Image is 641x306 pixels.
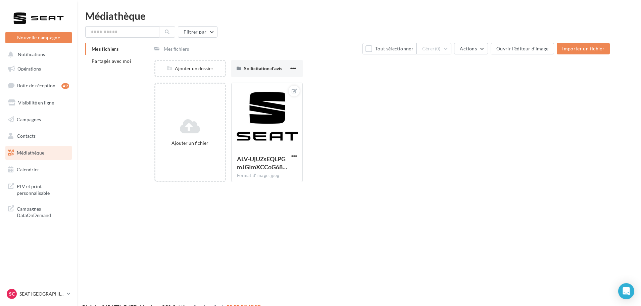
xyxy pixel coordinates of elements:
button: Nouvelle campagne [5,32,72,43]
p: SEAT [GEOGRAPHIC_DATA] [19,291,64,297]
span: Calendrier [17,167,39,172]
span: Partagés avec moi [92,58,131,64]
button: Importer un fichier [557,43,610,54]
button: Tout sélectionner [362,43,416,54]
span: (0) [435,46,441,51]
div: Ajouter un dossier [155,65,225,72]
div: 49 [61,83,69,89]
a: Opérations [4,62,73,76]
div: Open Intercom Messenger [618,283,634,299]
span: Médiathèque [17,150,44,156]
span: PLV et print personnalisable [17,182,69,196]
button: Filtrer par [178,26,217,38]
a: Visibilité en ligne [4,96,73,110]
span: Notifications [18,52,45,57]
a: SC SEAT [GEOGRAPHIC_DATA] [5,288,72,300]
span: Actions [460,46,477,51]
a: Campagnes DataOnDemand [4,202,73,221]
span: ALV-UjUZsEQLPGmJGImXCCoG682WoEmBjLk3wwLMN3_KWTNxrwGqr022 [237,155,287,171]
button: Ouvrir l'éditeur d'image [491,43,554,54]
a: Boîte de réception49 [4,78,73,93]
div: Médiathèque [85,11,633,21]
span: Sollicitation d'avis [244,65,282,71]
span: Campagnes [17,116,41,122]
span: Opérations [17,66,41,72]
span: Boîte de réception [17,83,55,88]
span: SC [9,291,15,297]
a: PLV et print personnalisable [4,179,73,199]
a: Médiathèque [4,146,73,160]
span: Visibilité en ligne [18,100,54,105]
span: Mes fichiers [92,46,118,52]
span: Contacts [17,133,36,139]
a: Calendrier [4,163,73,177]
a: Campagnes [4,113,73,127]
div: Mes fichiers [164,46,189,52]
span: Importer un fichier [562,46,604,51]
button: Actions [454,43,488,54]
a: Contacts [4,129,73,143]
div: Ajouter un fichier [158,140,222,146]
button: Gérer(0) [416,43,452,54]
div: Format d'image: jpeg [237,173,297,179]
span: Campagnes DataOnDemand [17,204,69,219]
